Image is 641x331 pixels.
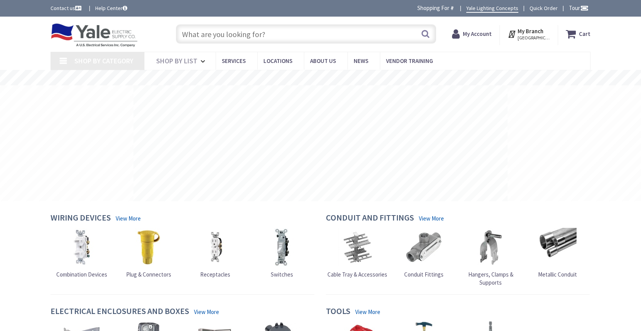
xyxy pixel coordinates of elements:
[404,228,444,278] a: Conduit Fittings Conduit Fittings
[468,271,513,286] span: Hangers, Clamps & Supports
[310,57,336,65] span: About Us
[326,213,414,224] h4: Conduit and Fittings
[222,57,246,65] span: Services
[459,228,522,287] a: Hangers, Clamps & Supports Hangers, Clamps & Supports
[354,57,368,65] span: News
[326,306,350,317] h4: Tools
[386,57,433,65] span: Vendor Training
[530,4,558,12] a: Quick Order
[579,27,590,41] strong: Cart
[538,228,577,278] a: Metallic Conduit Metallic Conduit
[327,228,387,278] a: Cable Tray & Accessories Cable Tray & Accessories
[518,27,543,35] strong: My Branch
[51,213,111,224] h4: Wiring Devices
[271,271,293,278] span: Switches
[263,228,301,266] img: Switches
[51,23,138,47] img: Yale Electric Supply Co.
[463,30,492,37] strong: My Account
[51,4,83,12] a: Contact us
[508,27,550,41] div: My Branch [GEOGRAPHIC_DATA], [GEOGRAPHIC_DATA]
[518,35,550,41] span: [GEOGRAPHIC_DATA], [GEOGRAPHIC_DATA]
[471,228,510,266] img: Hangers, Clamps & Supports
[74,56,133,65] span: Shop By Category
[405,228,443,266] img: Conduit Fittings
[263,228,301,278] a: Switches Switches
[404,271,444,278] span: Conduit Fittings
[56,228,107,278] a: Combination Devices Combination Devices
[95,4,127,12] a: Help Center
[538,228,577,266] img: Metallic Conduit
[176,24,436,44] input: What are you looking for?
[156,56,197,65] span: Shop By List
[116,214,141,222] a: View More
[338,228,376,266] img: Cable Tray & Accessories
[417,4,449,12] span: Shopping For
[196,228,234,278] a: Receptacles Receptacles
[129,228,168,266] img: Plug & Connectors
[196,228,234,266] img: Receptacles
[62,228,101,266] img: Combination Devices
[569,4,589,12] span: Tour
[566,27,590,41] a: Cart
[327,271,387,278] span: Cable Tray & Accessories
[466,4,518,13] a: Yale Lighting Concepts
[126,271,171,278] span: Plug & Connectors
[355,308,380,316] a: View More
[126,228,171,278] a: Plug & Connectors Plug & Connectors
[56,271,107,278] span: Combination Devices
[194,308,219,316] a: View More
[452,27,492,41] a: My Account
[200,271,230,278] span: Receptacles
[450,4,454,12] strong: #
[538,271,577,278] span: Metallic Conduit
[263,57,292,65] span: Locations
[51,306,189,317] h4: Electrical Enclosures and Boxes
[419,214,444,222] a: View More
